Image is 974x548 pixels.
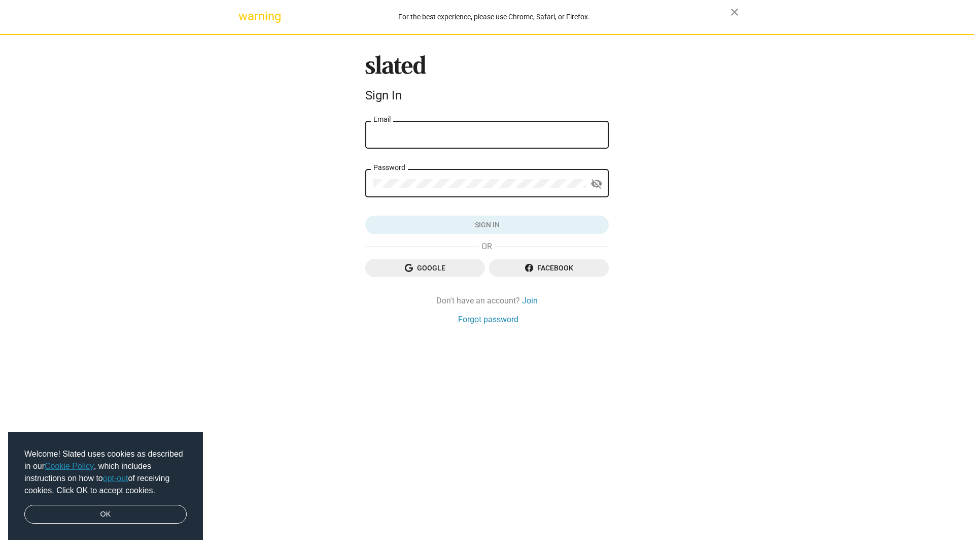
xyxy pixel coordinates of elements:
div: cookieconsent [8,432,203,540]
sl-branding: Sign In [365,55,609,107]
span: Facebook [497,259,601,277]
mat-icon: warning [238,10,251,22]
a: opt-out [103,474,128,483]
a: Cookie Policy [45,462,94,470]
mat-icon: visibility_off [590,176,603,192]
span: Welcome! Slated uses cookies as described in our , which includes instructions on how to of recei... [24,448,187,497]
button: Google [365,259,485,277]
button: Facebook [489,259,609,277]
button: Show password [586,174,607,194]
div: Don't have an account? [365,295,609,306]
span: Google [373,259,477,277]
a: Forgot password [458,314,518,325]
div: For the best experience, please use Chrome, Safari, or Firefox. [258,10,730,24]
a: Join [522,295,538,306]
a: dismiss cookie message [24,505,187,524]
div: Sign In [365,88,609,102]
mat-icon: close [728,6,741,18]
